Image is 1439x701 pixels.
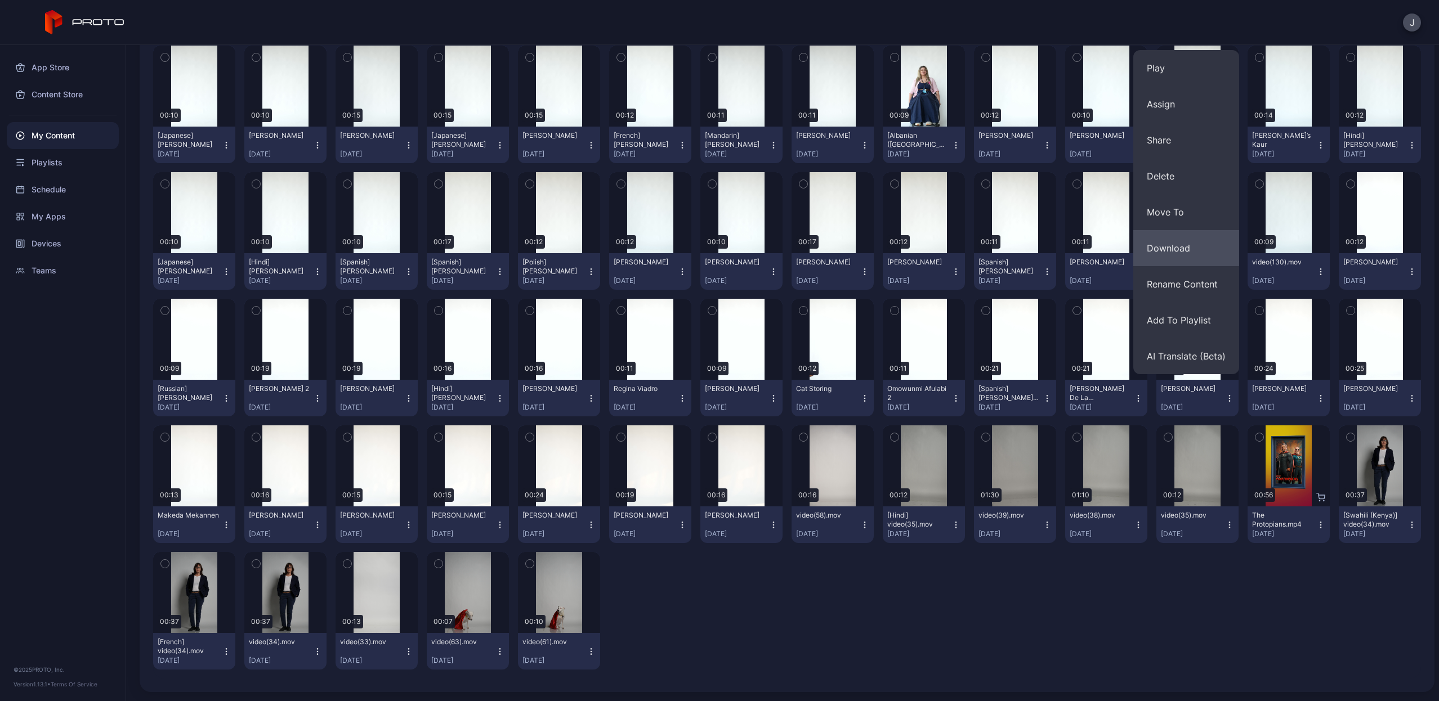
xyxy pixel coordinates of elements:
button: [PERSON_NAME][DATE] [1156,380,1239,416]
div: My Content [7,122,119,149]
div: [DATE] [340,529,404,538]
button: [Hindi] [PERSON_NAME][DATE] [1339,127,1421,163]
div: Regina Viadro [614,384,676,393]
div: [DATE] [887,276,951,285]
a: Terms Of Service [51,681,97,687]
div: [DATE] [249,150,313,159]
button: [PERSON_NAME][DATE] [336,380,418,416]
a: Devices [7,230,119,257]
div: [Hindi] Gisela Thomas [249,258,311,276]
button: Omowunmi Afulabi 2[DATE] [883,380,965,416]
div: [DATE] [978,150,1043,159]
button: [PERSON_NAME] De La [PERSON_NAME][DATE] [1065,380,1147,416]
div: [DATE] [1070,529,1134,538]
a: App Store [7,54,119,81]
div: [DATE] [887,529,951,538]
div: [DATE] [1161,529,1225,538]
div: [DATE] [1252,276,1316,285]
div: [DATE] [978,529,1043,538]
div: © 2025 PROTO, Inc. [14,665,112,674]
div: [Spanish] Erica Rooney [978,258,1040,276]
a: Teams [7,257,119,284]
button: [PERSON_NAME][DATE] [792,127,874,163]
button: video(58).mov[DATE] [792,506,874,543]
div: [DATE] [249,276,313,285]
button: [PERSON_NAME][DATE] [244,506,327,543]
button: [PERSON_NAME][DATE] [792,253,874,290]
div: [Albanian (Albania)] Donida Kembora [887,131,949,149]
button: video(130).mov[DATE] [1248,253,1330,290]
div: [DATE] [431,150,495,159]
div: [DATE] [978,403,1043,412]
button: Rename Content [1133,266,1239,302]
button: Share [1133,122,1239,158]
div: [DATE] [1070,150,1134,159]
div: [DATE] [1343,403,1407,412]
button: J [1403,14,1421,32]
div: Omowunmi Afulabi 2 [887,384,949,402]
div: [Spanish] Lidia De La Cruz [978,384,1040,402]
div: Andrea Braun [1252,384,1314,393]
button: [PERSON_NAME][DATE] [244,127,327,163]
div: [DATE] [1252,150,1316,159]
div: [DATE] [614,529,678,538]
div: [DATE] [158,150,222,159]
div: Gisela Thomas [705,258,767,267]
div: video(34).mov [249,637,311,646]
button: video(33).mov[DATE] [336,633,418,669]
div: Nichola Gallagher [1343,384,1405,393]
div: [DATE] [796,276,860,285]
div: [DATE] [614,403,678,412]
div: [DATE] [431,403,495,412]
div: [DATE] [796,529,860,538]
div: [Hindi] Ashna Shah [1343,131,1405,149]
div: Marie Schwarz [705,511,767,520]
button: [Spanish] [PERSON_NAME] De La [PERSON_NAME][DATE] [974,380,1056,416]
div: [DATE] [1161,403,1225,412]
button: [Hindi] video(35).mov[DATE] [883,506,965,543]
button: Play [1133,50,1239,86]
div: [DATE] [1252,403,1316,412]
div: [French] video(34).mov [158,637,220,655]
button: video(35).mov[DATE] [1156,506,1239,543]
div: video(130).mov [1252,258,1314,267]
div: video(39).mov [978,511,1040,520]
div: Schedule [7,176,119,203]
button: [PERSON_NAME][DATE] [518,506,600,543]
button: [Russian] [PERSON_NAME][DATE] [153,380,235,416]
button: [PERSON_NAME][DATE] [1065,253,1147,290]
button: [French] video(34).mov[DATE] [153,633,235,669]
div: Johanay Birram [614,511,676,520]
div: [DATE] [158,529,222,538]
div: [DATE] [522,150,587,159]
div: [DATE] [158,403,222,412]
button: [PERSON_NAME]’s Kaur[DATE] [1248,127,1330,163]
div: [DATE] [705,529,769,538]
button: [PERSON_NAME][DATE] [336,127,418,163]
button: [PERSON_NAME][DATE] [1339,253,1421,290]
div: [DATE] [340,403,404,412]
div: Ashna Shah [614,258,676,267]
button: The Protopians.mp4[DATE] [1248,506,1330,543]
button: Makeda Mekannen[DATE] [153,506,235,543]
div: [Spanish] Natalie Marston [431,258,493,276]
div: Playlists [7,149,119,176]
div: [DATE] [340,150,404,159]
button: [Japanese] [PERSON_NAME][DATE] [153,127,235,163]
a: Content Store [7,81,119,108]
button: video(38).mov[DATE] [1065,506,1147,543]
button: video(61).mov[DATE] [518,633,600,669]
div: [DATE] [158,276,222,285]
span: Version 1.13.1 • [14,681,51,687]
button: [PERSON_NAME][DATE] [609,506,691,543]
div: [DATE] [431,529,495,538]
div: [Polish] Alex Pierce [522,258,584,276]
button: Assign [1133,86,1239,122]
div: [Hindi] video(35).mov [887,511,949,529]
div: Ramiah Tekie [249,511,311,520]
button: [PERSON_NAME][DATE] [700,253,783,290]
